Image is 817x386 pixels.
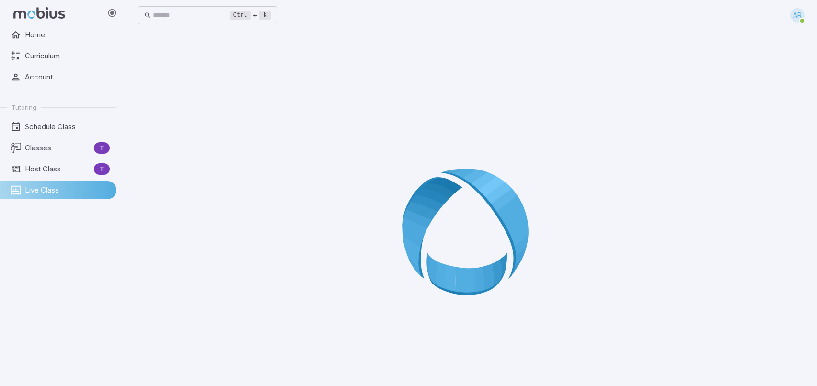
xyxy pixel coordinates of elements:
span: T [94,164,110,174]
span: Home [25,30,110,40]
span: Tutoring [12,103,36,112]
span: T [94,143,110,153]
kbd: Ctrl [230,11,251,20]
span: Host Class [25,164,90,174]
div: + [230,10,271,21]
div: AR [790,8,805,23]
span: Account [25,72,110,82]
span: Live Class [25,185,110,195]
span: Schedule Class [25,122,110,132]
span: Classes [25,143,90,153]
kbd: k [259,11,270,20]
span: Curriculum [25,51,110,61]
